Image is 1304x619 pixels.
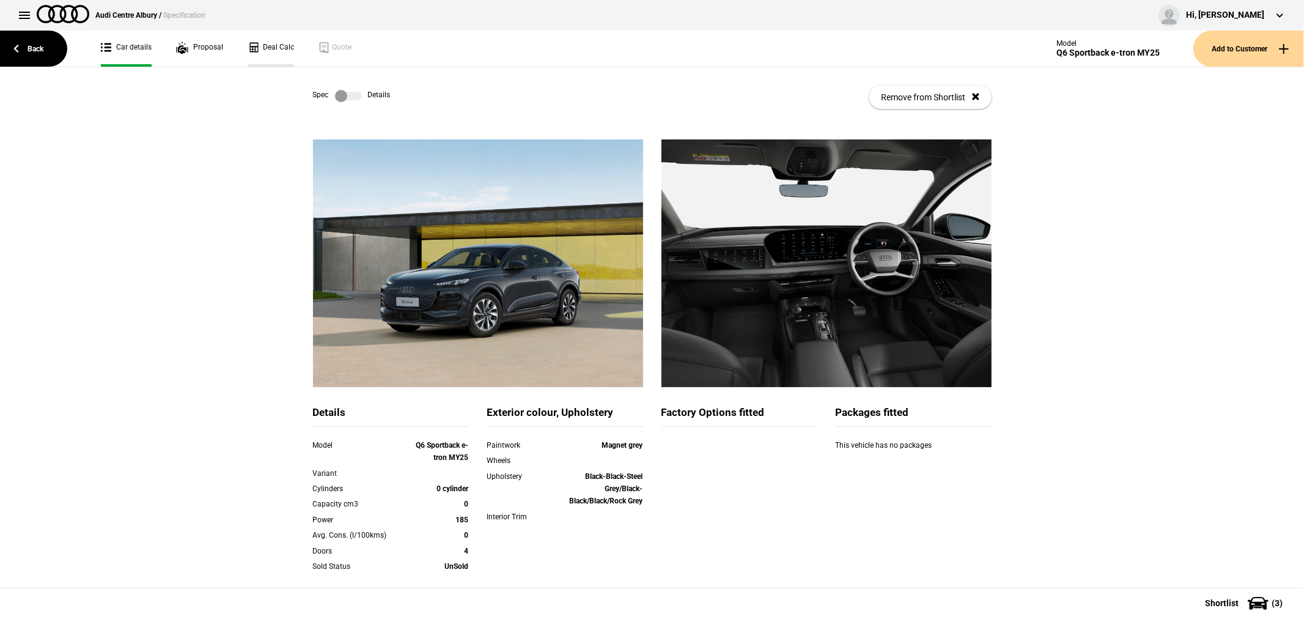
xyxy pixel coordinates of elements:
strong: Magnet grey [602,441,643,450]
strong: UnSold [445,562,469,571]
div: Hi, [PERSON_NAME] [1186,9,1264,21]
a: Proposal [176,31,223,67]
div: Interior Trim [487,511,550,523]
strong: 0 [465,531,469,539]
div: Packages fitted [836,406,992,427]
div: Power [313,514,407,526]
strong: 4 [465,547,469,555]
span: Specification [163,11,205,20]
strong: 0 [465,500,469,508]
div: Variant [313,467,407,480]
div: Cylinders [313,483,407,495]
span: ( 3 ) [1272,599,1283,607]
a: Car details [101,31,152,67]
img: audi.png [37,5,89,23]
div: Paintwork [487,439,550,451]
strong: 0 cylinder [437,484,469,493]
div: Avg. Cons. (l/100kms) [313,529,407,541]
div: Upholstery [487,470,550,483]
div: Capacity cm3 [313,498,407,510]
strong: Q6 Sportback e-tron MY25 [416,441,469,462]
button: Add to Customer [1193,31,1304,67]
div: Exterior colour, Upholstery [487,406,643,427]
div: Wheels [487,454,550,467]
strong: 185 [456,516,469,524]
div: Model [1056,39,1160,48]
div: This vehicle has no packages [836,439,992,464]
div: Audi Centre Albury / [95,10,205,21]
button: Shortlist(3) [1187,588,1304,618]
div: Details [313,406,469,427]
div: Model [313,439,407,451]
div: Factory Options fitted [661,406,817,427]
div: Doors [313,545,407,557]
div: Sold Status [313,560,407,573]
button: Remove from Shortlist [869,86,992,109]
a: Deal Calc [248,31,294,67]
div: Spec Details [313,90,391,102]
strong: Black-Black-Steel Grey/Black-Black/Black/Rock Grey [570,472,643,506]
span: Shortlist [1205,599,1239,607]
div: Q6 Sportback e-tron MY25 [1056,48,1160,58]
